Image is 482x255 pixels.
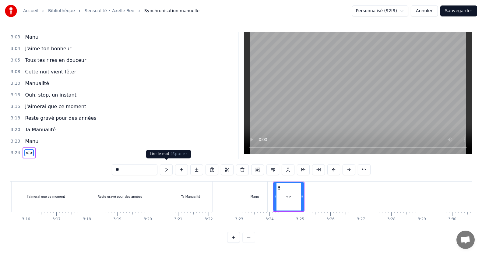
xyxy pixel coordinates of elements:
span: <> [24,149,34,156]
div: 3:26 [326,217,335,222]
a: Bibliothèque [48,8,75,14]
div: 3:19 [113,217,121,222]
div: 3:22 [205,217,213,222]
span: J'aime ton bonheur [24,45,72,52]
div: Ta Manualité [181,194,200,199]
div: 3:27 [357,217,365,222]
span: 3:03 [11,34,20,40]
span: Manu [24,34,39,41]
span: J'aimerai que ce moment [24,103,87,110]
div: 3:23 [235,217,243,222]
div: 3:28 [387,217,396,222]
span: Cette nuit vient fêter [24,68,77,75]
div: Reste gravé pour des années [98,194,142,199]
span: Tous tes rires en douceur [24,57,87,64]
div: 3:16 [22,217,30,222]
div: <> [286,194,291,199]
span: 3:23 [11,138,20,144]
div: 3:30 [448,217,456,222]
div: Manu [251,194,259,199]
span: Manu [24,138,39,145]
span: Ouh, stop, un instant [24,91,77,98]
span: 3:20 [11,127,20,133]
div: 3:17 [52,217,61,222]
div: 3:25 [296,217,304,222]
span: 3:13 [11,92,20,98]
a: Ouvrir le chat [456,231,475,249]
div: 3:29 [418,217,426,222]
button: Sauvegarder [440,5,477,16]
span: 3:08 [11,69,20,75]
div: 3:18 [83,217,91,222]
img: youka [5,5,17,17]
span: 3:05 [11,57,20,63]
a: Sensualité • Axelle Red [85,8,135,14]
button: Annuler [411,5,438,16]
div: Lire le mot [146,150,191,158]
span: Ta Manualité [24,126,56,133]
span: 3:24 [11,150,20,156]
div: 3:21 [174,217,182,222]
span: Reste gravé pour des années [24,115,97,122]
span: 3:15 [11,104,20,110]
span: 3:18 [11,115,20,121]
span: 3:10 [11,80,20,87]
span: ( Space ) [171,152,187,156]
div: J'aimerai que ce moment [27,194,65,199]
span: Manualité [24,80,50,87]
nav: breadcrumb [23,8,199,14]
div: 3:24 [266,217,274,222]
a: Accueil [23,8,38,14]
span: 3:04 [11,46,20,52]
span: Synchronisation manuelle [144,8,200,14]
div: 3:20 [144,217,152,222]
